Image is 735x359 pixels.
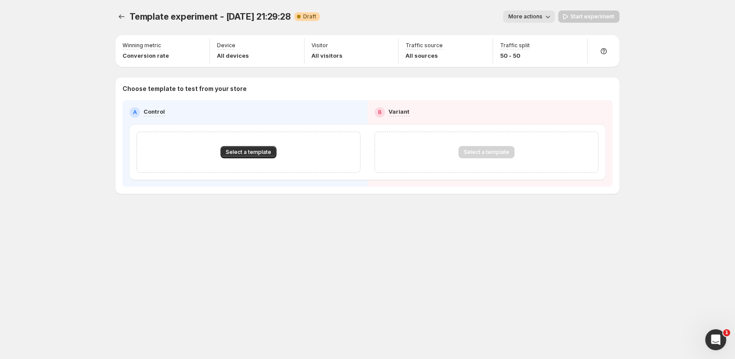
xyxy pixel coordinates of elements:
[217,42,235,49] p: Device
[503,10,555,23] button: More actions
[500,51,530,60] p: 50 - 50
[311,51,343,60] p: All visitors
[378,109,381,116] h2: B
[122,84,612,93] p: Choose template to test from your store
[723,329,730,336] span: 1
[115,10,128,23] button: Experiments
[122,51,169,60] p: Conversion rate
[303,13,316,20] span: Draft
[133,109,137,116] h2: A
[388,107,409,116] p: Variant
[406,51,443,60] p: All sources
[500,42,530,49] p: Traffic split
[406,42,443,49] p: Traffic source
[217,51,249,60] p: All devices
[226,149,271,156] span: Select a template
[129,11,291,22] span: Template experiment - [DATE] 21:29:28
[122,42,161,49] p: Winning metric
[220,146,276,158] button: Select a template
[705,329,726,350] iframe: Intercom live chat
[311,42,328,49] p: Visitor
[508,13,542,20] span: More actions
[143,107,165,116] p: Control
